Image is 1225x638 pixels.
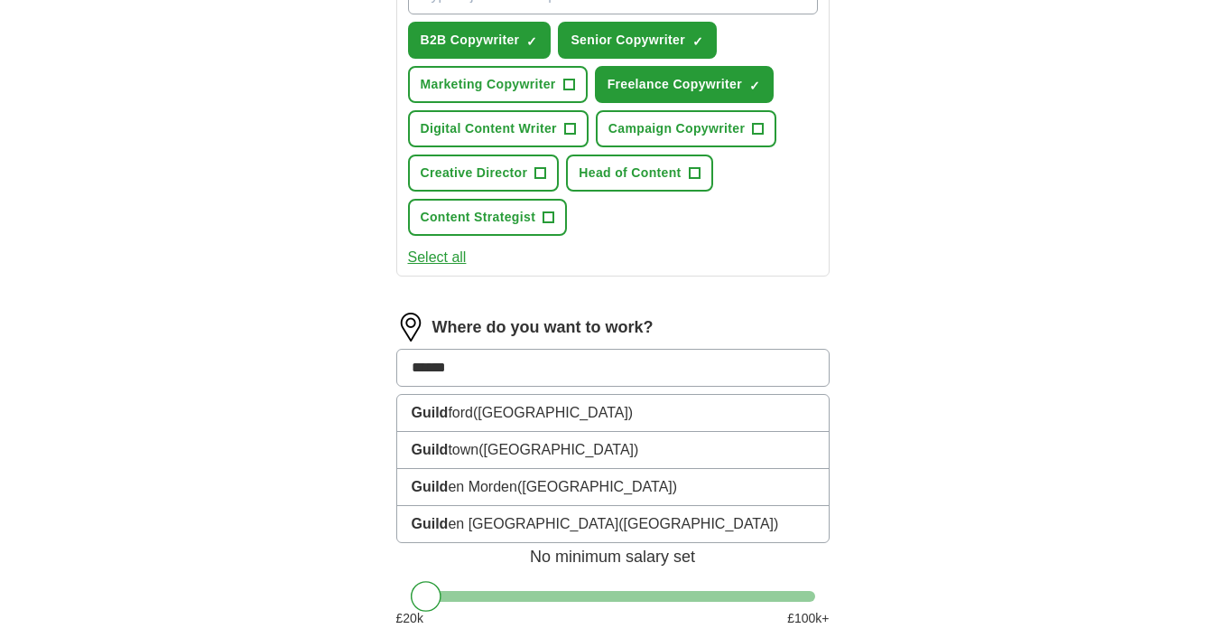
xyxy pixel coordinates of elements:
[421,119,557,138] span: Digital Content Writer
[571,31,685,50] span: Senior Copywriter
[558,22,717,59] button: Senior Copywriter✓
[421,208,536,227] span: Content Strategist
[396,313,425,342] img: location.png
[408,110,589,147] button: Digital Content Writer
[692,34,703,49] span: ✓
[408,155,560,192] button: Creative Director
[412,479,449,494] strong: Guild
[596,110,776,147] button: Campaign Copywriter
[526,34,537,49] span: ✓
[595,66,774,103] button: Freelance Copywriter✓
[421,75,556,94] span: Marketing Copywriter
[408,247,467,268] button: Select all
[397,432,829,469] li: town
[473,405,633,420] span: ([GEOGRAPHIC_DATA])
[408,22,552,59] button: B2B Copywriter✓
[608,75,742,94] span: Freelance Copywriter
[397,506,829,542] li: en [GEOGRAPHIC_DATA]
[749,79,760,93] span: ✓
[478,442,638,457] span: ([GEOGRAPHIC_DATA])
[787,609,829,628] span: £ 100 k+
[396,609,423,628] span: £ 20 k
[517,479,677,494] span: ([GEOGRAPHIC_DATA])
[396,526,830,569] div: No minimum salary set
[412,516,449,531] strong: Guild
[579,164,681,183] span: Head of Content
[412,442,449,457] strong: Guild
[432,315,654,340] label: Where do you want to work?
[421,164,528,183] span: Creative Director
[421,31,520,50] span: B2B Copywriter
[397,395,829,432] li: ford
[566,155,712,192] button: Head of Content
[618,516,778,531] span: ([GEOGRAPHIC_DATA])
[408,199,568,236] button: Content Strategist
[412,405,449,420] strong: Guild
[408,66,588,103] button: Marketing Copywriter
[397,469,829,506] li: en Morden
[608,119,745,138] span: Campaign Copywriter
